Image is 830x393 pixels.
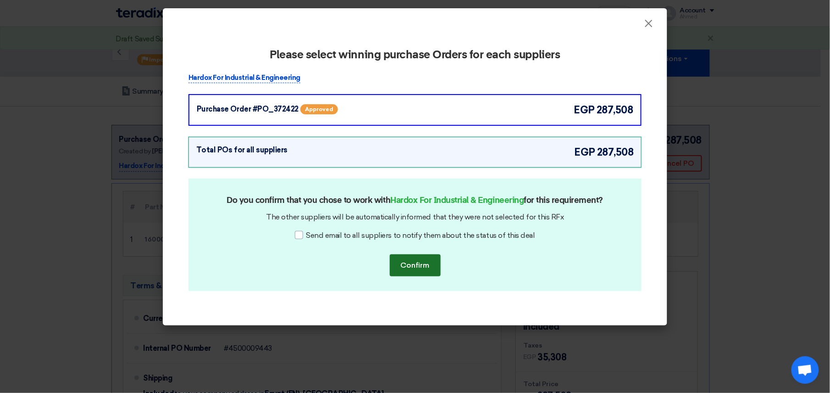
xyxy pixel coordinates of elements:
[306,230,535,241] span: Send email to all suppliers to notify them about the status of this deal
[300,104,338,114] span: Approved
[203,212,627,223] div: The other suppliers will be automatically informed that they were not selected for this RFx
[575,145,596,160] span: egp
[188,49,642,62] h2: Please select winning purchase Orders for each suppliers
[390,254,441,276] button: Confirm
[196,145,288,156] div: Total POs for all suppliers
[637,15,661,33] button: Close
[597,145,634,160] span: 287,508
[597,102,633,118] span: 287,508
[574,102,595,118] span: egp
[197,104,299,115] div: Purchase Order #PO_372422
[208,194,622,207] h2: Do you confirm that you chose to work with for this requirement?
[791,356,819,384] a: Open chat
[390,196,524,205] strong: Hardox For Industrial & Engineering
[644,17,653,35] span: ×
[188,73,300,84] p: Hardox For Industrial & Engineering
